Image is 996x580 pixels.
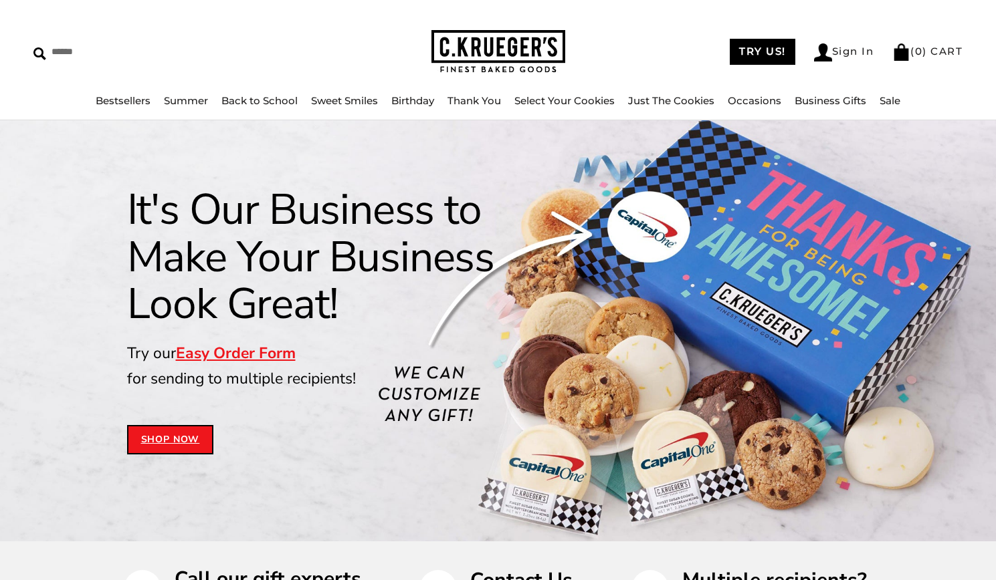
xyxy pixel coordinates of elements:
[431,30,565,74] img: C.KRUEGER'S
[311,94,378,107] a: Sweet Smiles
[33,41,253,62] input: Search
[915,45,923,57] span: 0
[127,186,553,327] h1: It's Our Business to Make Your Business Look Great!
[814,43,874,61] a: Sign In
[514,94,615,107] a: Select Your Cookies
[880,94,900,107] a: Sale
[795,94,866,107] a: Business Gifts
[127,341,553,392] p: Try our for sending to multiple recipients!
[892,45,963,57] a: (0) CART
[33,47,46,60] img: Search
[728,94,781,107] a: Occasions
[814,43,832,61] img: Account
[391,94,434,107] a: Birthday
[892,43,910,61] img: Bag
[127,425,214,454] a: Shop Now
[447,94,501,107] a: Thank You
[176,343,296,364] a: Easy Order Form
[628,94,714,107] a: Just The Cookies
[730,39,795,65] a: TRY US!
[96,94,151,107] a: Bestsellers
[221,94,298,107] a: Back to School
[164,94,208,107] a: Summer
